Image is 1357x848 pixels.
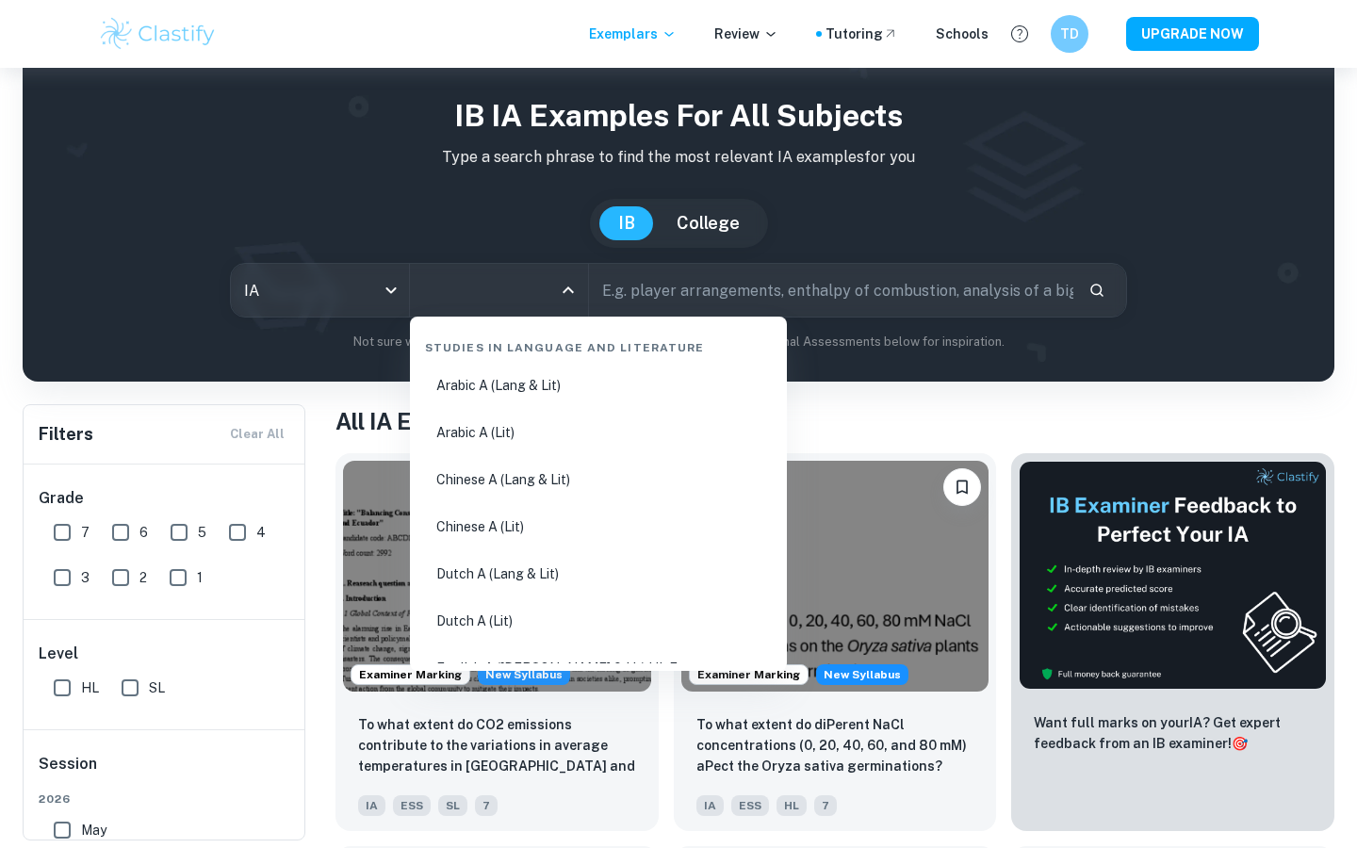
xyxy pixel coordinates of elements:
[777,795,807,816] span: HL
[335,404,1334,438] h1: All IA Examples
[438,795,467,816] span: SL
[98,15,218,53] img: Clastify logo
[417,364,779,407] li: Arabic A (Lang & Lit)
[358,795,385,816] span: IA
[816,664,908,685] div: Starting from the May 2026 session, the ESS IA requirements have changed. We created this exempla...
[343,461,651,692] img: ESS IA example thumbnail: To what extent do CO2 emissions contribu
[1059,24,1081,44] h6: TD
[690,666,808,683] span: Examiner Marking
[943,468,981,506] button: Bookmark
[1126,17,1259,51] button: UPGRADE NOW
[589,24,677,44] p: Exemplars
[1004,18,1036,50] button: Help and Feedback
[589,264,1073,317] input: E.g. player arrangements, enthalpy of combustion, analysis of a big city...
[475,795,498,816] span: 7
[681,461,989,692] img: ESS IA example thumbnail: To what extent do diPerent NaCl concentr
[39,753,291,791] h6: Session
[555,277,581,303] button: Close
[1019,461,1327,690] img: Thumbnail
[417,411,779,454] li: Arabic A (Lit)
[696,795,724,816] span: IA
[417,646,779,690] li: English A ([PERSON_NAME] & Lit) HL Essay
[1034,712,1312,754] p: Want full marks on your IA ? Get expert feedback from an IB examiner!
[352,666,469,683] span: Examiner Marking
[335,453,659,831] a: Examiner MarkingStarting from the May 2026 session, the ESS IA requirements have changed. We crea...
[658,206,759,240] button: College
[674,453,997,831] a: Examiner MarkingStarting from the May 2026 session, the ESS IA requirements have changed. We crea...
[38,146,1319,169] p: Type a search phrase to find the most relevant IA examples for you
[256,522,266,543] span: 4
[39,487,291,510] h6: Grade
[358,714,636,778] p: To what extent do CO2 emissions contribute to the variations in average temperatures in Indonesia...
[1232,736,1248,751] span: 🎯
[81,567,90,588] span: 3
[198,522,206,543] span: 5
[599,206,654,240] button: IB
[478,664,570,685] span: New Syllabus
[714,24,778,44] p: Review
[393,795,431,816] span: ESS
[149,677,165,698] span: SL
[139,567,147,588] span: 2
[417,324,779,364] div: Studies in Language and Literature
[38,333,1319,351] p: Not sure what to search for? You can always look through our example Internal Assessments below f...
[816,664,908,685] span: New Syllabus
[81,820,106,840] span: May
[417,552,779,595] li: Dutch A (Lang & Lit)
[826,24,898,44] a: Tutoring
[39,791,291,807] span: 2026
[814,795,837,816] span: 7
[1081,274,1113,306] button: Search
[936,24,989,44] a: Schools
[38,93,1319,139] h1: IB IA examples for all subjects
[417,505,779,548] li: Chinese A (Lit)
[1011,453,1334,831] a: ThumbnailWant full marks on yourIA? Get expert feedback from an IB examiner!
[39,421,93,448] h6: Filters
[197,567,203,588] span: 1
[478,664,570,685] div: Starting from the May 2026 session, the ESS IA requirements have changed. We created this exempla...
[81,677,99,698] span: HL
[731,795,769,816] span: ESS
[39,643,291,665] h6: Level
[696,714,974,776] p: To what extent do diPerent NaCl concentrations (0, 20, 40, 60, and 80 mM) aPect the Oryza sativa ...
[1051,15,1088,53] button: TD
[231,264,409,317] div: IA
[417,458,779,501] li: Chinese A (Lang & Lit)
[139,522,148,543] span: 6
[417,599,779,643] li: Dutch A (Lit)
[81,522,90,543] span: 7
